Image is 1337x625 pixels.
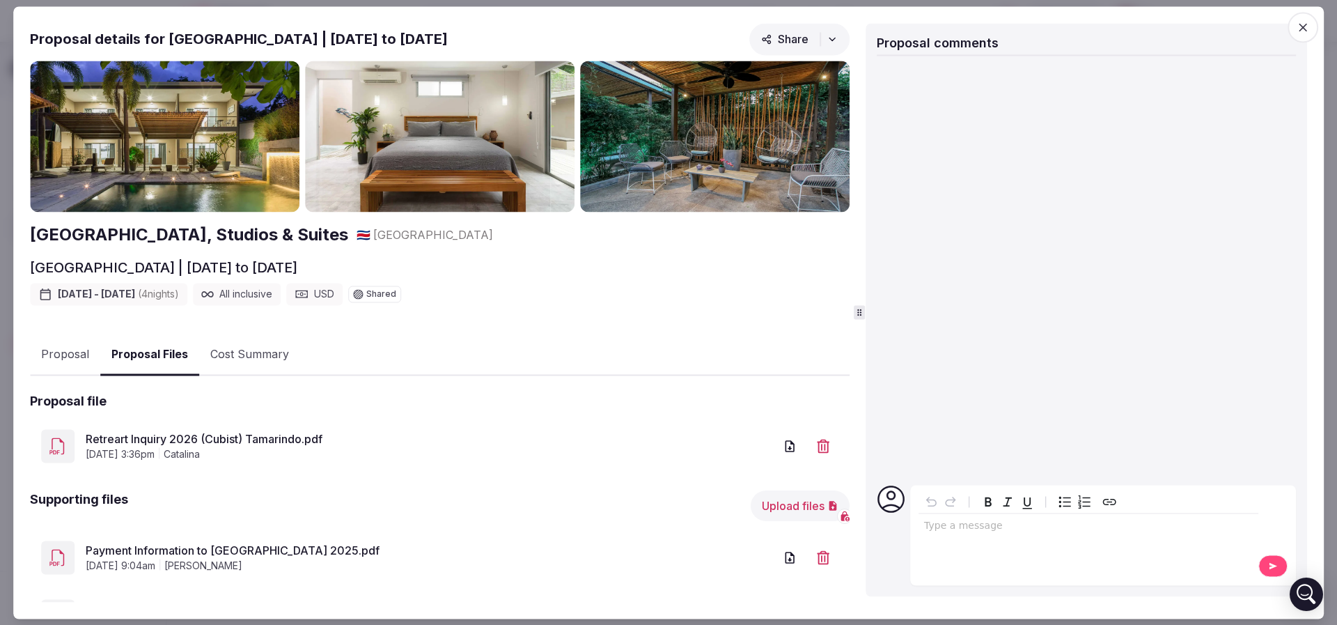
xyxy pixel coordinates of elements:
span: 🇨🇷 [357,228,370,242]
img: Gallery photo 2 [305,61,574,213]
a: Retreart Inquiry 2026 (Cubist) Tamarindo.pdf [86,431,774,448]
span: ( 4 night s ) [138,288,179,300]
span: [DATE] 3:36pm [86,448,155,462]
div: toggle group [1055,492,1094,511]
button: 🇨🇷 [357,227,370,242]
span: Share [761,32,808,46]
h2: Proposal file [30,392,107,410]
button: Underline [1017,492,1037,511]
div: All inclusive [193,283,281,305]
h2: Supporting files [30,491,128,521]
button: Numbered list [1074,492,1094,511]
div: USD [286,283,343,305]
h2: Proposal details for [GEOGRAPHIC_DATA] | [DATE] to [DATE] [30,29,448,49]
button: Create link [1100,492,1119,511]
img: Gallery photo 1 [30,61,299,213]
button: Proposal Files [100,334,199,376]
button: Italic [998,492,1017,511]
span: [DATE] - [DATE] [58,287,179,301]
button: Cost Summary [199,335,300,376]
span: [DATE] 9:04am [86,560,155,573]
a: Credit Card Authorisation Form, [GEOGRAPHIC_DATA]pdf [86,601,774,618]
button: Bulleted list [1055,492,1074,511]
span: Catalina [164,448,200,462]
a: [GEOGRAPHIC_DATA], Studios & Suites [30,224,348,247]
span: [PERSON_NAME] [164,560,242,573]
h2: [GEOGRAPHIC_DATA] | [DATE] to [DATE] [30,258,297,277]
span: Shared [366,290,396,298]
a: Payment Information to [GEOGRAPHIC_DATA] 2025.pdf [86,543,774,560]
span: Proposal comments [877,36,999,50]
button: Upload files [751,491,850,521]
button: Bold [978,492,998,511]
span: [GEOGRAPHIC_DATA] [373,227,493,242]
button: Share [749,23,850,55]
div: editable markdown [918,514,1258,541]
button: Proposal [30,335,100,376]
img: Gallery photo 3 [580,61,850,213]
